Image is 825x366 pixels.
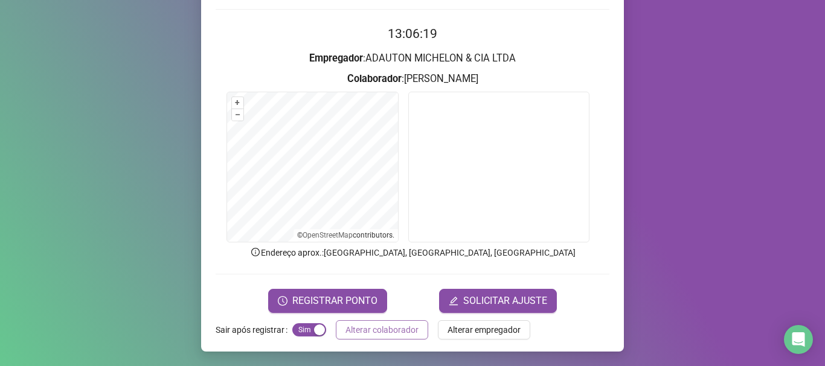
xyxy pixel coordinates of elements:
[297,231,394,239] li: © contributors.
[232,109,243,121] button: –
[448,323,521,336] span: Alterar empregador
[336,320,428,339] button: Alterar colaborador
[216,51,609,66] h3: : ADAUTON MICHELON & CIA LTDA
[250,247,261,257] span: info-circle
[449,296,458,306] span: edit
[438,320,530,339] button: Alterar empregador
[232,97,243,109] button: +
[278,296,287,306] span: clock-circle
[268,289,387,313] button: REGISTRAR PONTO
[303,231,353,239] a: OpenStreetMap
[463,294,547,308] span: SOLICITAR AJUSTE
[388,27,437,41] time: 13:06:19
[292,294,377,308] span: REGISTRAR PONTO
[784,325,813,354] div: Open Intercom Messenger
[347,73,402,84] strong: Colaborador
[216,71,609,87] h3: : [PERSON_NAME]
[216,320,292,339] label: Sair após registrar
[439,289,557,313] button: editSOLICITAR AJUSTE
[216,246,609,259] p: Endereço aprox. : [GEOGRAPHIC_DATA], [GEOGRAPHIC_DATA], [GEOGRAPHIC_DATA]
[309,52,363,64] strong: Empregador
[345,323,419,336] span: Alterar colaborador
